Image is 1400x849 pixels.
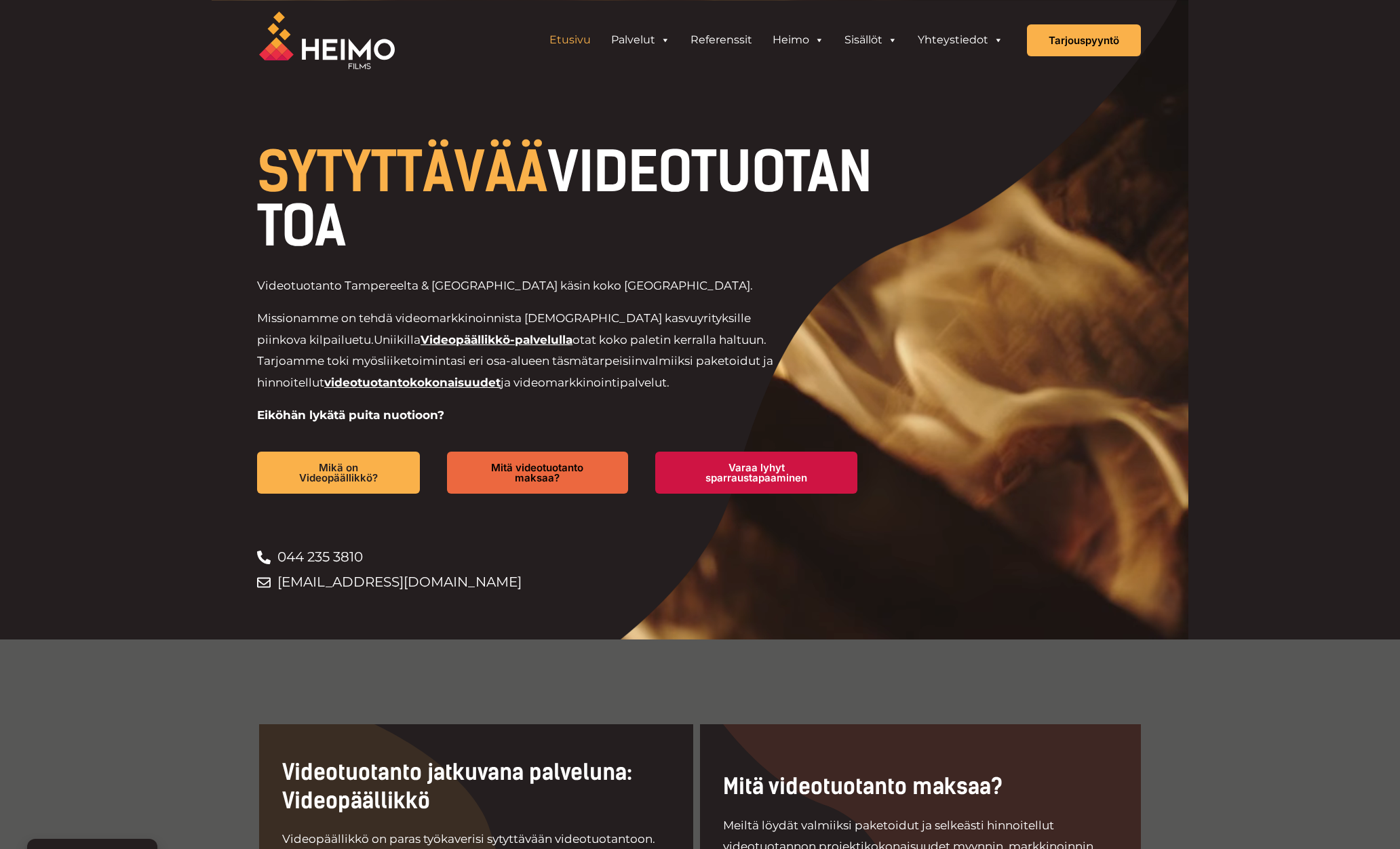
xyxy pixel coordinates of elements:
[274,545,363,570] span: 044 235 3810
[257,408,444,422] strong: Eiköhän lykätä puita nuotioon?
[1027,24,1141,56] a: Tarjouspyyntö
[601,26,680,54] a: Palvelut
[532,26,1020,54] aside: Header Widget 1
[257,452,420,494] a: Mikä on Videopäällikkö?
[908,26,1013,54] a: Yhteystiedot
[834,26,908,54] a: Sisällöt
[257,140,547,205] span: SYTYTTÄVÄÄ
[762,26,834,54] a: Heimo
[257,145,884,254] h1: VIDEOTUOTANTOA
[257,308,792,393] p: Missionamme on tehdä videomarkkinoinnista [DEMOGRAPHIC_DATA] kasvuyrityksille piinkova kilpailuetu.
[257,275,792,297] p: Videotuotanto Tampereelta & [GEOGRAPHIC_DATA] käsin koko [GEOGRAPHIC_DATA].
[655,452,857,494] a: Varaa lyhyt sparraustapaaminen
[259,12,395,69] img: Heimo Filmsin logo
[324,376,501,389] a: videotuotantokokonaisuudet
[282,759,670,815] h2: Videotuotanto jatkuvana palveluna: Videopäällikkö
[680,26,762,54] a: Referenssit
[257,570,884,595] a: [EMAIL_ADDRESS][DOMAIN_NAME]
[539,26,601,54] a: Etusivu
[383,354,642,368] span: liiketoimintasi eri osa-alueen täsmätarpeisiin
[447,452,628,494] a: Mitä videotuotanto maksaa?
[257,354,773,389] span: valmiiksi paketoidut ja hinnoitellut
[274,570,522,595] span: [EMAIL_ADDRESS][DOMAIN_NAME]
[501,376,669,389] span: ja videomarkkinointipalvelut.
[374,333,421,347] span: Uniikilla
[677,462,836,483] span: Varaa lyhyt sparraustapaaminen
[723,773,1118,802] h2: Mitä videotuotanto maksaa?
[421,333,572,347] a: Videopäällikkö-palvelulla
[469,462,606,483] span: Mitä videotuotanto maksaa?
[279,462,398,483] span: Mikä on Videopäällikkö?
[257,545,884,570] a: 044 235 3810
